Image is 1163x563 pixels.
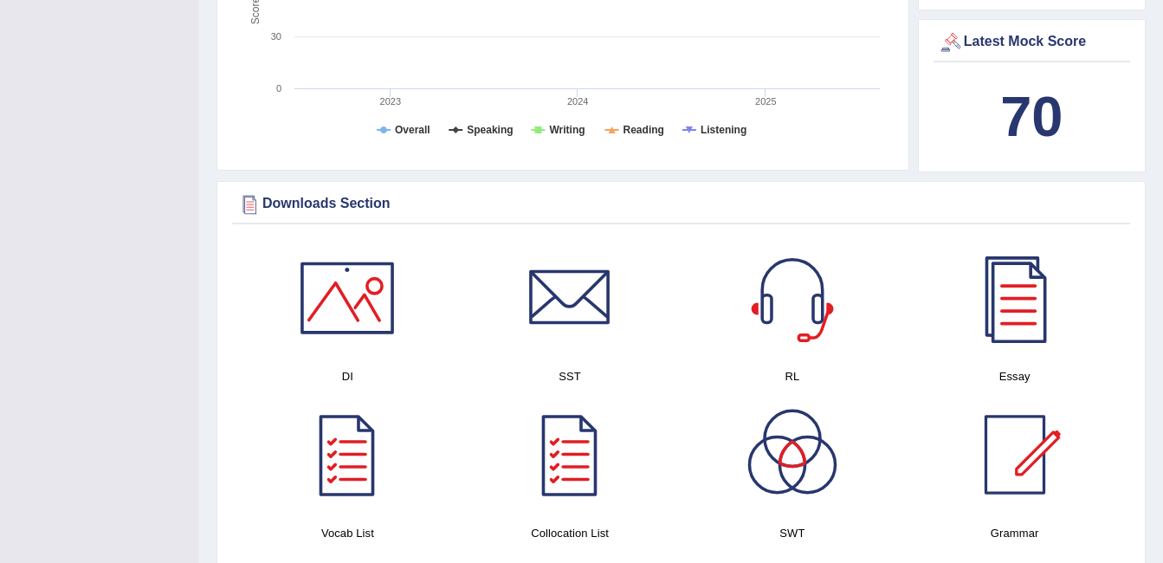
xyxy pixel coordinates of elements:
[549,124,585,136] tspan: Writing
[468,524,673,542] h4: Collocation List
[271,31,281,42] text: 30
[690,367,895,385] h4: RL
[245,524,450,542] h4: Vocab List
[912,367,1117,385] h4: Essay
[395,124,430,136] tspan: Overall
[623,124,664,136] tspan: Reading
[468,367,673,385] h4: SST
[380,96,401,107] text: 2023
[912,524,1117,542] h4: Grammar
[701,124,746,136] tspan: Listening
[567,96,588,107] text: 2024
[245,367,450,385] h4: DI
[236,191,1126,217] div: Downloads Section
[467,124,513,136] tspan: Speaking
[690,524,895,542] h4: SWT
[938,29,1126,55] div: Latest Mock Score
[276,83,281,94] text: 0
[1000,85,1063,148] b: 70
[755,96,776,107] text: 2025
